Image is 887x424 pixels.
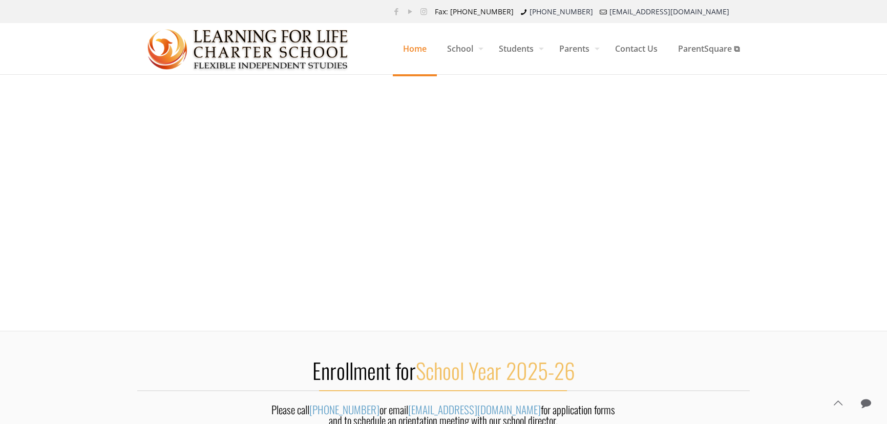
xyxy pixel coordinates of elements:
[437,23,489,74] a: School
[605,23,668,74] a: Contact Us
[147,23,349,74] a: Learning for Life Charter School
[549,23,605,74] a: Parents
[605,33,668,64] span: Contact Us
[405,6,415,16] a: YouTube icon
[393,23,437,74] a: Home
[609,7,729,16] a: [EMAIL_ADDRESS][DOMAIN_NAME]
[437,33,489,64] span: School
[598,7,608,16] i: mail
[668,33,750,64] span: ParentSquare ⧉
[137,357,750,384] h2: Enrollment for
[393,33,437,64] span: Home
[489,23,549,74] a: Students
[391,6,402,16] a: Facebook icon
[147,24,349,75] img: Home
[549,33,605,64] span: Parents
[418,6,429,16] a: Instagram icon
[309,401,379,417] a: [PHONE_NUMBER]
[668,23,750,74] a: ParentSquare ⧉
[530,7,593,16] a: [PHONE_NUMBER]
[489,33,549,64] span: Students
[416,354,575,386] span: School Year 2025-26
[827,392,849,414] a: Back to top icon
[519,7,529,16] i: phone
[408,401,541,417] a: [EMAIL_ADDRESS][DOMAIN_NAME]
